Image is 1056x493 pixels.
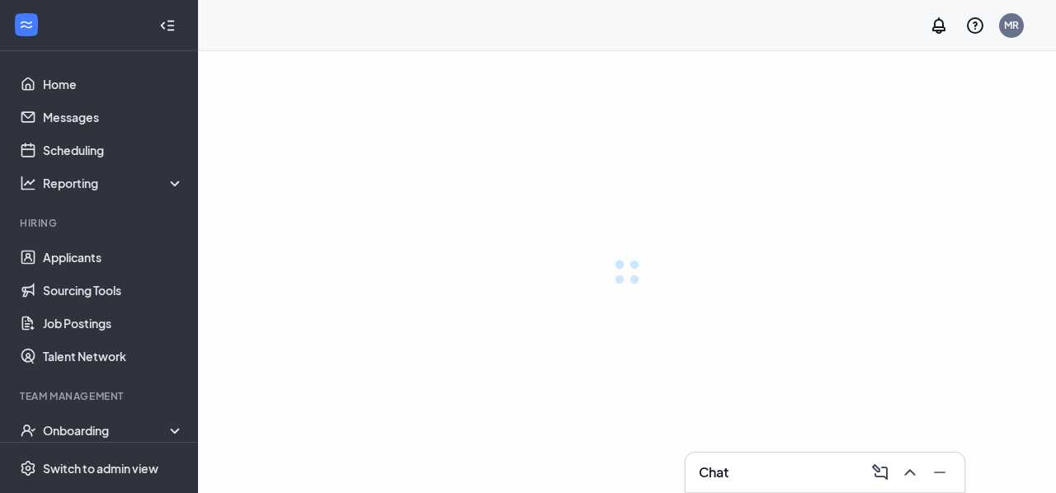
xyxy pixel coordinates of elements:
[930,462,950,482] svg: Minimize
[20,175,36,191] svg: Analysis
[43,307,184,340] a: Job Postings
[929,16,949,35] svg: Notifications
[43,340,184,373] a: Talent Network
[865,459,892,486] button: ComposeMessage
[900,462,920,482] svg: ChevronUp
[699,463,728,481] h3: Chat
[43,134,184,167] a: Scheduling
[925,459,951,486] button: Minimize
[43,175,185,191] div: Reporting
[43,101,184,134] a: Messages
[895,459,922,486] button: ChevronUp
[43,68,184,101] a: Home
[1004,18,1019,32] div: MR
[43,422,185,439] div: Onboarding
[870,462,890,482] svg: ComposeMessage
[20,460,36,477] svg: Settings
[965,16,985,35] svg: QuestionInfo
[20,389,181,403] div: Team Management
[159,17,176,34] svg: Collapse
[43,241,184,274] a: Applicants
[20,216,181,230] div: Hiring
[43,460,158,477] div: Switch to admin view
[43,274,184,307] a: Sourcing Tools
[18,16,35,33] svg: WorkstreamLogo
[20,422,36,439] svg: UserCheck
